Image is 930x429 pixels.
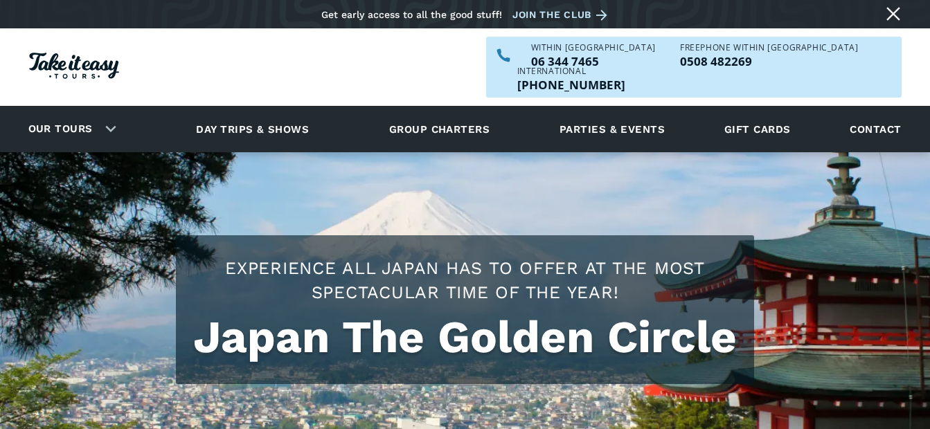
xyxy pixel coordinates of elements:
a: Day trips & shows [179,110,326,148]
div: Our tours [12,110,127,148]
h2: Experience all Japan has to offer at the most spectacular time of the year! [190,256,740,304]
div: Freephone WITHIN [GEOGRAPHIC_DATA] [680,44,858,52]
a: Close message [882,3,904,25]
a: Call us freephone within NZ on 0508482269 [680,55,858,67]
img: Take it easy Tours logo [29,53,119,79]
a: Call us outside of NZ on +6463447465 [517,79,625,91]
p: 0508 482269 [680,55,858,67]
div: WITHIN [GEOGRAPHIC_DATA] [531,44,656,52]
a: Gift cards [717,110,798,148]
a: Call us within NZ on 063447465 [531,55,656,67]
a: Group charters [372,110,507,148]
div: International [517,67,625,75]
a: Join the club [512,6,612,24]
p: 06 344 7465 [531,55,656,67]
a: Our tours [18,113,103,145]
a: Parties & events [553,110,672,148]
a: Homepage [29,46,119,89]
a: Contact [843,110,908,148]
div: Get early access to all the good stuff! [321,9,502,20]
h1: Japan The Golden Circle [190,311,740,363]
p: [PHONE_NUMBER] [517,79,625,91]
